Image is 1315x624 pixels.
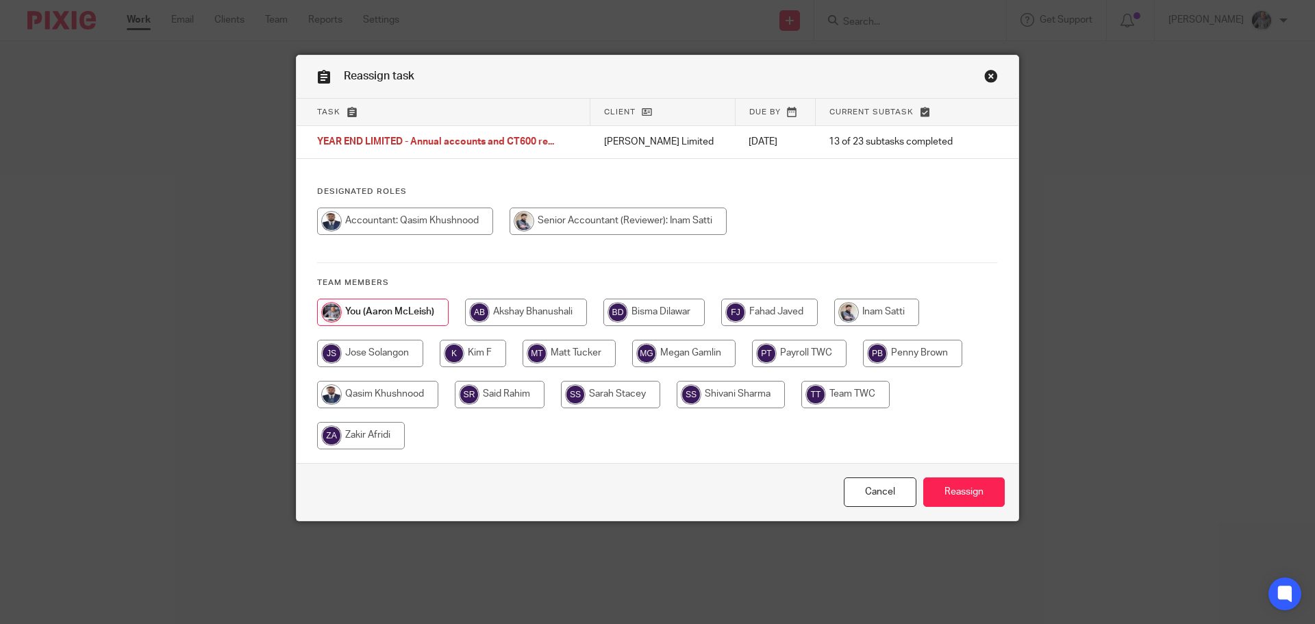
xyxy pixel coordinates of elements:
h4: Team members [317,277,998,288]
span: YEAR END LIMITED - Annual accounts and CT600 re... [317,138,554,147]
input: Reassign [923,477,1005,507]
p: [DATE] [749,135,801,149]
span: Current subtask [829,108,914,116]
p: [PERSON_NAME] Limited [604,135,721,149]
a: Close this dialog window [844,477,916,507]
td: 13 of 23 subtasks completed [815,126,975,159]
h4: Designated Roles [317,186,998,197]
span: Reassign task [344,71,414,82]
a: Close this dialog window [984,69,998,88]
span: Task [317,108,340,116]
span: Due by [749,108,781,116]
span: Client [604,108,636,116]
